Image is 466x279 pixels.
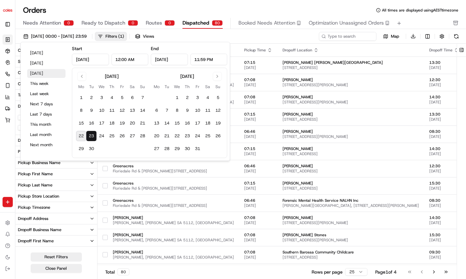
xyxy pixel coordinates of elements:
[18,138,53,143] div: Dispatch Strategy
[162,105,172,116] button: 7
[244,169,272,174] span: [DATE]
[172,118,182,128] button: 15
[27,110,66,119] button: Last 7 days
[172,131,182,141] button: 22
[203,118,213,128] button: 18
[244,146,272,151] span: 07:15
[15,45,97,56] button: City
[429,134,459,139] span: [DATE]
[31,34,87,39] span: [DATE] 00:00 - [DATE] 23:59
[429,198,459,203] span: 08:30
[283,82,419,87] span: [STREET_ADDRESS][PERSON_NAME]
[15,101,97,112] button: Delivery Window Status
[244,250,272,255] span: 07:08
[244,82,272,87] span: [DATE]
[203,83,213,90] th: Saturday
[113,255,234,260] span: [PERSON_NAME], [PERSON_NAME] SA 5112, [GEOGRAPHIC_DATA]
[76,131,86,141] button: 22
[27,120,66,129] button: This month
[64,108,77,113] span: Pylon
[113,232,234,238] span: [PERSON_NAME]
[283,250,419,255] span: Southern Barossa Community Childcare
[15,213,97,224] button: Dropoff Address
[429,255,459,260] span: [DATE]
[97,131,107,141] button: 24
[244,48,272,53] div: Pickup Time
[22,67,81,72] div: We're available if you need us!
[319,32,377,41] input: Type to search
[151,83,162,90] th: Monday
[95,32,127,41] button: Filters(1)
[18,205,50,210] div: Pickup Timezone
[105,34,124,39] div: Filters
[244,60,272,65] span: 07:15
[182,131,192,141] button: 23
[190,54,228,65] input: Time
[283,60,419,65] span: [PERSON_NAME] [PERSON_NAME][GEOGRAPHIC_DATA]
[429,238,459,243] span: [DATE]
[151,144,162,154] button: 27
[86,105,97,116] button: 9
[86,118,97,128] button: 16
[203,93,213,103] button: 4
[429,60,459,65] span: 13:30
[15,157,97,168] button: Pickup Business Name
[238,19,295,27] span: Booked Needs Attention
[212,20,223,26] div: 80
[113,169,234,174] span: Floriedale Rd & [PERSON_NAME][STREET_ADDRESS]
[244,232,272,238] span: 07:08
[429,163,459,169] span: 12:30
[132,32,157,41] button: Views
[117,105,127,116] button: 12
[283,134,419,139] span: [STREET_ADDRESS][PERSON_NAME]
[162,144,172,154] button: 28
[113,181,234,186] span: Greenacres
[429,77,459,82] span: 12:30
[18,249,53,255] div: Dropoff Last Name
[107,105,117,116] button: 11
[77,72,86,81] button: Go to previous month
[203,131,213,141] button: 25
[283,65,419,70] span: [STREET_ADDRESS]
[283,220,419,225] span: [STREET_ADDRESS][PERSON_NAME]
[429,220,459,225] span: [DATE]
[283,255,419,260] span: [STREET_ADDRESS]
[244,134,272,139] span: [DATE]
[429,186,459,191] span: [DATE]
[113,198,234,203] span: Greenacres
[429,94,459,100] span: 14:30
[127,93,137,103] button: 6
[18,160,60,166] div: Pickup Business Name
[283,181,419,186] span: [PERSON_NAME]
[128,20,138,26] div: 0
[18,171,53,177] div: Pickup First Name
[162,131,172,141] button: 21
[27,100,66,109] button: Next 7 days
[76,118,86,128] button: 15
[146,19,162,27] span: Routes
[117,268,129,275] div: 80
[429,232,459,238] span: 15:30
[312,269,343,275] p: Rows per page
[18,216,48,222] div: Dropoff Address
[429,48,459,53] div: Dropoff Time
[86,131,97,141] button: 23
[213,105,223,116] button: 12
[172,144,182,154] button: 29
[112,54,149,65] input: Time
[18,48,26,53] div: City
[113,215,234,220] span: [PERSON_NAME]
[429,169,459,174] span: [DATE]
[3,5,13,15] img: Coles
[15,67,97,78] button: Country
[27,89,66,98] button: Last week
[117,93,127,103] button: 5
[283,146,419,151] span: [PERSON_NAME]
[15,56,97,67] button: State
[283,198,419,203] span: Forensic Mental Health Service NALHN Inc
[182,118,192,128] button: 16
[244,151,272,156] span: [DATE]
[6,61,18,72] img: 1736555255976-a54dd68f-1ca7-489b-9aae-adbdc363a1c4
[283,112,419,117] span: [PERSON_NAME]
[15,169,97,179] button: Pickup First Name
